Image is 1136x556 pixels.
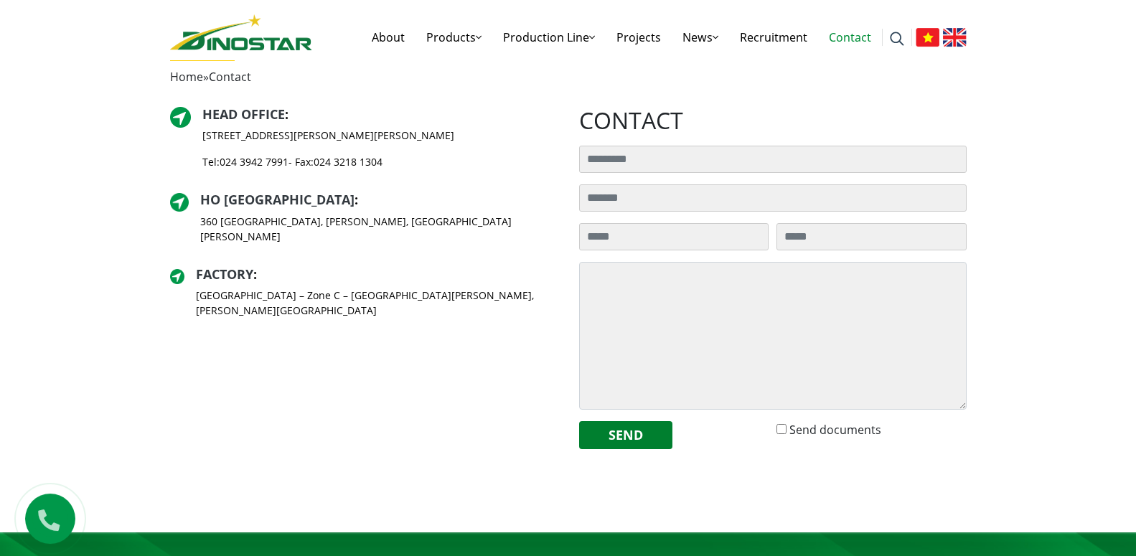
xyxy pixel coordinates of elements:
span: » [170,69,251,85]
img: Tiếng Việt [916,28,939,47]
a: About [361,14,416,60]
a: Factory [196,265,253,283]
p: Tel: - Fax: [202,154,454,169]
img: directer [170,107,191,128]
h2: contact [579,107,967,134]
h2: : [196,267,558,283]
img: directer [170,193,189,212]
p: [STREET_ADDRESS][PERSON_NAME][PERSON_NAME] [202,128,454,143]
a: Home [170,69,203,85]
a: Head Office [202,105,285,123]
h2: : [200,192,558,208]
h2: : [202,107,454,123]
img: logo [170,14,312,50]
a: Production Line [492,14,606,60]
a: Contact [818,14,882,60]
img: English [943,28,967,47]
a: News [672,14,729,60]
a: Products [416,14,492,60]
span: Contact [209,69,251,85]
p: 360 [GEOGRAPHIC_DATA], [PERSON_NAME], [GEOGRAPHIC_DATA][PERSON_NAME] [200,214,558,244]
img: directer [170,269,184,283]
a: HO [GEOGRAPHIC_DATA] [200,191,355,208]
a: 024 3942 7991 [220,155,288,169]
a: Projects [606,14,672,60]
img: search [890,32,904,46]
a: Recruitment [729,14,818,60]
label: Send documents [789,421,881,438]
a: 024 3218 1304 [314,155,382,169]
button: Send [579,421,672,449]
p: [GEOGRAPHIC_DATA] – Zone C – [GEOGRAPHIC_DATA][PERSON_NAME], [PERSON_NAME][GEOGRAPHIC_DATA] [196,288,558,318]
